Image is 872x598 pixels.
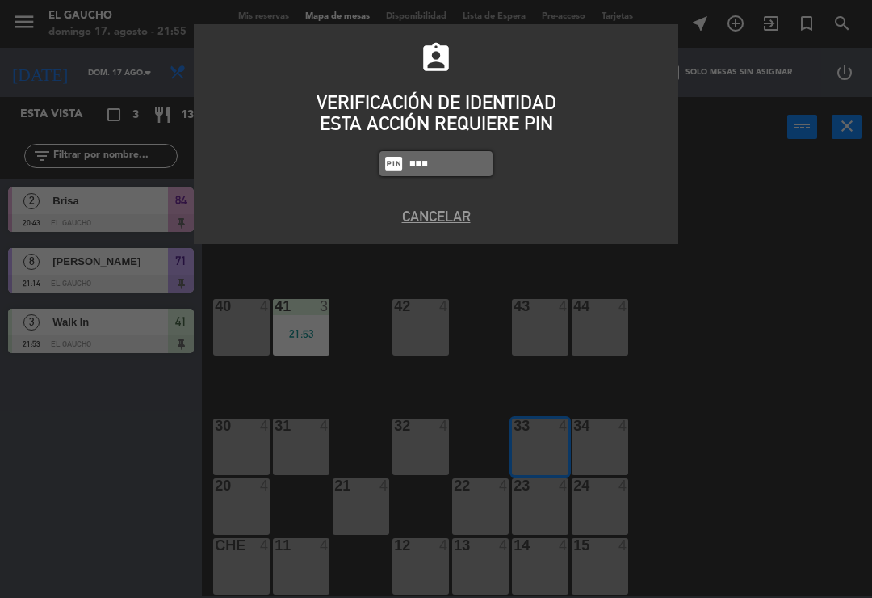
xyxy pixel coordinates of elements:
i: assignment_ind [419,41,453,75]
div: ESTA ACCIÓN REQUIERE PIN [206,113,666,134]
button: Cancelar [206,205,666,227]
input: 1234 [408,154,488,173]
i: fiber_pin [384,154,404,174]
div: VERIFICACIÓN DE IDENTIDAD [206,92,666,113]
